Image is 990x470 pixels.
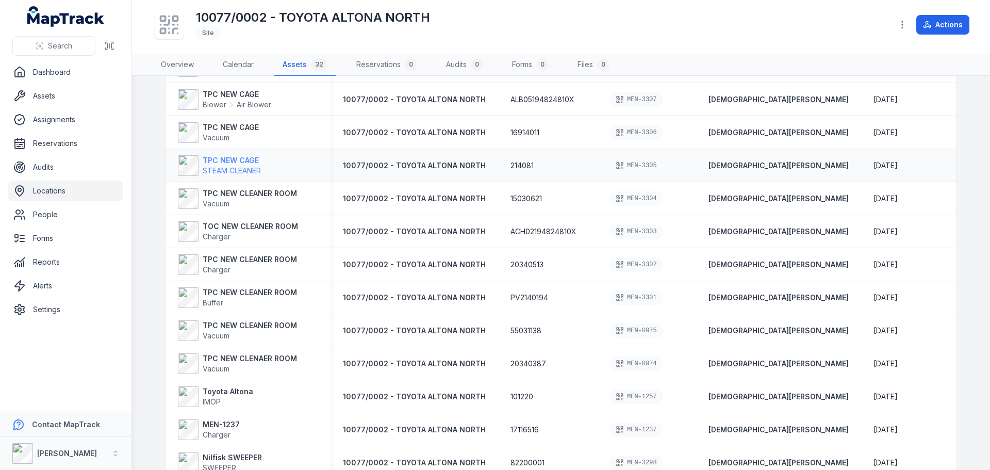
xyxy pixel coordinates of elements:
h1: 10077/0002 - TOYOTA ALTONA NORTH [196,9,430,26]
div: MEN-0075 [609,323,663,338]
a: TPC NEW CAGESTEAM CLEANER [178,155,261,176]
a: TPC NEW CAGEVacuum [178,122,259,143]
a: [DEMOGRAPHIC_DATA][PERSON_NAME] [708,160,849,171]
a: [DEMOGRAPHIC_DATA][PERSON_NAME] [708,359,849,369]
a: [DEMOGRAPHIC_DATA][PERSON_NAME] [708,293,849,303]
a: MEN-1237Charger [178,419,240,440]
a: TPC NEW CLEANER ROOMVacuum [178,188,297,209]
a: TPC NEW CLEANER ROOMBuffer [178,287,297,308]
strong: TPC NEW CLEANER ROOM [203,254,297,265]
button: Actions [916,15,969,35]
strong: [DEMOGRAPHIC_DATA][PERSON_NAME] [708,127,849,138]
a: Assets32 [274,54,336,76]
div: MEN-3306 [609,125,663,140]
span: [DATE] [873,194,898,203]
span: Charger [203,430,230,439]
div: MEN-1257 [609,390,663,404]
button: Search [12,36,95,56]
div: MEN-0074 [609,356,663,371]
span: 16914011 [510,127,539,138]
strong: MEN-1237 [203,419,240,430]
time: 7/28/25, 12:25:00 AM [873,392,898,402]
a: 10077/0002 - TOYOTA ALTONA NORTH [343,392,486,402]
span: Blower [203,100,226,110]
span: 55031138 [510,326,541,336]
a: [DEMOGRAPHIC_DATA][PERSON_NAME] [708,392,849,402]
strong: Nilfisk SWEEPER [203,452,262,463]
span: 82200001 [510,458,544,468]
a: 10077/0002 - TOYOTA ALTONA NORTH [343,94,486,105]
time: 7/28/25, 12:25:00 AM [873,293,898,303]
a: Audits0 [438,54,491,76]
span: [DATE] [873,458,898,467]
span: Air Blower [237,100,271,110]
a: Locations [8,181,123,201]
a: TPC NEW CLEANER ROOMCharger [178,254,297,275]
span: 20340513 [510,260,543,270]
a: [DEMOGRAPHIC_DATA][PERSON_NAME] [708,94,849,105]
a: TPC NEW CAGEBlowerAir Blower [178,89,271,110]
span: [DATE] [873,359,898,368]
a: Dashboard [8,62,123,83]
strong: TOC NEW CLEANER ROOM [203,221,298,232]
a: Reports [8,252,123,272]
span: 10077/0002 - TOYOTA ALTONA NORTH [343,260,486,269]
strong: TPC NEW CAGE [203,122,259,133]
a: [DEMOGRAPHIC_DATA][PERSON_NAME] [708,425,849,435]
time: 7/28/2025, 12:25:00 AM [873,425,898,435]
div: MEN-3302 [609,257,663,272]
time: 7/28/2025, 12:00:00 AM [873,94,898,105]
time: 7/28/25, 12:25:00 AM [873,160,898,171]
a: TOC NEW CLEANER ROOMCharger [178,221,298,242]
a: [DEMOGRAPHIC_DATA][PERSON_NAME] [708,193,849,204]
span: [DATE] [873,128,898,137]
span: Search [48,41,72,51]
time: 7/28/2025, 12:00:00 AM [873,127,898,138]
a: People [8,204,123,225]
a: 10077/0002 - TOYOTA ALTONA NORTH [343,359,486,369]
div: MEN-3304 [609,191,663,206]
div: Site [196,26,220,40]
a: Reservations0 [348,54,425,76]
span: [DATE] [873,161,898,170]
span: ACH02194824810X [510,226,576,237]
span: 10077/0002 - TOYOTA ALTONA NORTH [343,359,486,368]
span: 10077/0002 - TOYOTA ALTONA NORTH [343,293,486,302]
span: [DATE] [873,95,898,104]
span: [DATE] [873,293,898,302]
strong: TPC NEW CAGE [203,89,271,100]
strong: [DEMOGRAPHIC_DATA][PERSON_NAME] [708,260,849,270]
strong: Contact MapTrack [32,420,100,429]
a: 10077/0002 - TOYOTA ALTONA NORTH [343,226,486,237]
time: 7/28/2025, 12:00:00 AM [873,226,898,237]
a: 10077/0002 - TOYOTA ALTONA NORTH [343,127,486,138]
a: Forms [8,228,123,249]
a: 10077/0002 - TOYOTA ALTONA NORTH [343,458,486,468]
span: 101220 [510,392,533,402]
span: Buffer [203,298,223,307]
span: Vacuum [203,199,229,208]
a: 10077/0002 - TOYOTA ALTONA NORTH [343,326,486,336]
span: Charger [203,265,230,274]
div: MEN-1237 [609,423,663,437]
a: Calendar [214,54,262,76]
strong: TPC NEW CLEANER ROOM [203,188,297,199]
a: Settings [8,299,123,320]
span: [DATE] [873,326,898,335]
strong: [DEMOGRAPHIC_DATA][PERSON_NAME] [708,226,849,237]
span: 10077/0002 - TOYOTA ALTONA NORTH [343,161,486,170]
a: 10077/0002 - TOYOTA ALTONA NORTH [343,193,486,204]
a: MapTrack [27,6,105,27]
a: Forms0 [504,54,557,76]
time: 7/28/2025, 12:00:00 AM [873,326,898,336]
a: 10077/0002 - TOYOTA ALTONA NORTH [343,293,486,303]
time: 7/28/2025, 12:00:00 AM [873,359,898,369]
div: 0 [536,58,549,71]
a: Files0 [569,54,618,76]
a: TPC NEW CLENAER ROOMVacuum [178,353,297,374]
